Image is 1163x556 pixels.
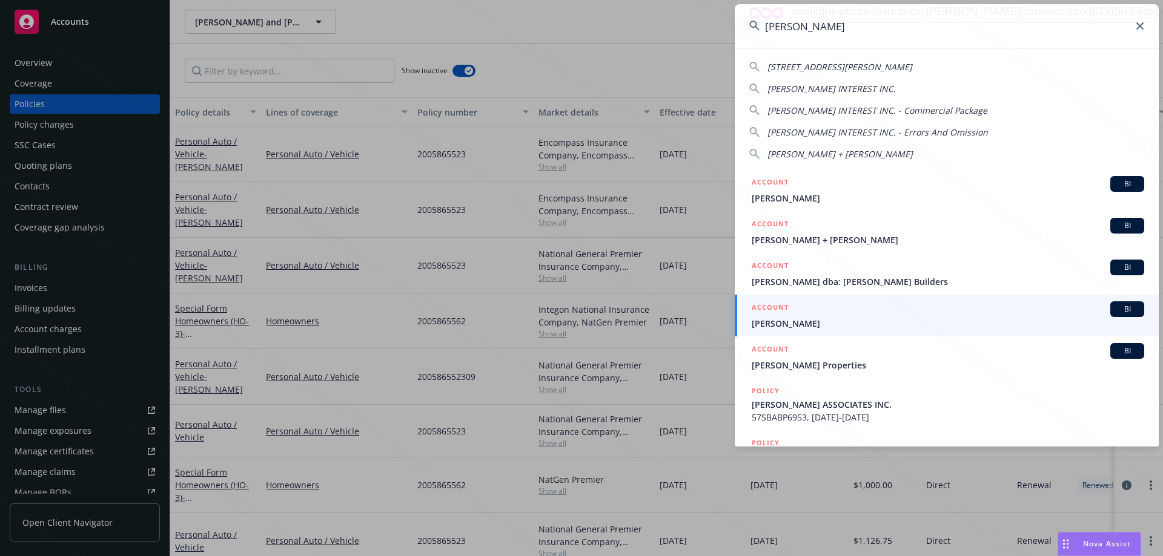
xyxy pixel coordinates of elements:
[752,437,780,449] h5: POLICY
[752,275,1144,288] span: [PERSON_NAME] dba: [PERSON_NAME] Builders
[735,4,1159,48] input: Search...
[752,218,789,232] h5: ACCOUNT
[767,83,896,94] span: [PERSON_NAME] INTEREST INC.
[752,385,780,397] h5: POLICY
[1058,532,1141,556] button: Nova Assist
[735,211,1159,253] a: ACCOUNTBI[PERSON_NAME] + [PERSON_NAME]
[752,343,789,358] h5: ACCOUNT
[1083,538,1131,549] span: Nova Assist
[752,359,1144,371] span: [PERSON_NAME] Properties
[1115,345,1139,356] span: BI
[1115,178,1139,189] span: BI
[752,176,789,191] h5: ACCOUNT
[1115,262,1139,273] span: BI
[735,295,1159,336] a: ACCOUNTBI[PERSON_NAME]
[735,378,1159,430] a: POLICY[PERSON_NAME] ASSOCIATES INC.57SBABP6953, [DATE]-[DATE]
[1115,304,1139,315] span: BI
[735,336,1159,378] a: ACCOUNTBI[PERSON_NAME] Properties
[735,430,1159,482] a: POLICY
[1058,532,1073,555] div: Drag to move
[752,192,1144,204] span: [PERSON_NAME]
[767,126,988,138] span: [PERSON_NAME] INTEREST INC. - Errors And Omission
[752,234,1144,246] span: [PERSON_NAME] + [PERSON_NAME]
[767,148,913,160] span: [PERSON_NAME] + [PERSON_NAME]
[752,317,1144,330] span: [PERSON_NAME]
[752,411,1144,424] span: 57SBABP6953, [DATE]-[DATE]
[735,169,1159,211] a: ACCOUNTBI[PERSON_NAME]
[735,253,1159,295] a: ACCOUNTBI[PERSON_NAME] dba: [PERSON_NAME] Builders
[752,260,789,274] h5: ACCOUNT
[767,61,912,73] span: [STREET_ADDRESS][PERSON_NAME]
[1115,220,1139,231] span: BI
[752,301,789,316] h5: ACCOUNT
[767,105,987,116] span: [PERSON_NAME] INTEREST INC. - Commercial Package
[752,398,1144,411] span: [PERSON_NAME] ASSOCIATES INC.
